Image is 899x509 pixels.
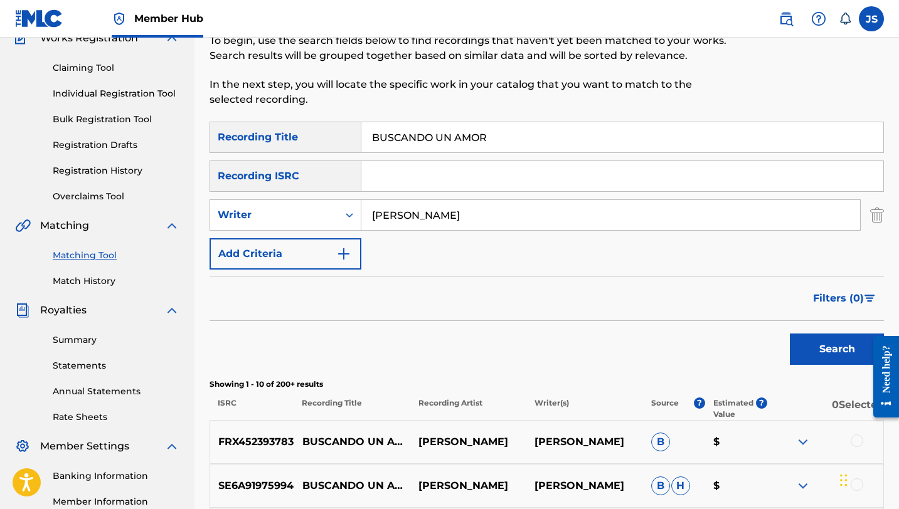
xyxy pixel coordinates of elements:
[864,295,875,302] img: filter
[53,275,179,288] a: Match History
[410,478,526,493] p: [PERSON_NAME]
[210,434,294,449] p: FRX452393783
[53,164,179,177] a: Registration History
[790,333,884,365] button: Search
[694,397,705,409] span: ?
[15,439,30,454] img: Member Settings
[15,9,63,28] img: MLC Logo
[651,476,670,495] span: B
[53,190,179,203] a: Overclaims Tool
[210,478,294,493] p: SE6A91975994
[210,122,884,371] form: Search Form
[410,434,526,449] p: [PERSON_NAME]
[651,433,670,451] span: B
[526,434,642,449] p: [PERSON_NAME]
[210,379,884,390] p: Showing 1 - 10 of 200+ results
[53,470,179,483] a: Banking Information
[410,397,526,420] p: Recording Artist
[164,218,179,233] img: expand
[811,11,826,26] img: help
[40,303,87,318] span: Royalties
[795,478,811,493] img: expand
[53,333,179,347] a: Summary
[53,411,179,424] a: Rate Sheets
[713,397,756,420] p: Estimated Value
[795,434,811,449] img: expand
[813,291,864,306] span: Filters ( 0 )
[756,397,767,409] span: ?
[15,303,30,318] img: Royalties
[859,6,884,31] div: User Menu
[336,246,351,261] img: 9d2ae6d4665cec9f34b9.svg
[806,6,831,31] div: Help
[526,478,642,493] p: [PERSON_NAME]
[164,31,179,46] img: expand
[294,478,410,493] p: BUSCANDO UN AMOR
[210,33,729,63] p: To begin, use the search fields below to find recordings that haven't yet been matched to your wo...
[526,397,643,420] p: Writer(s)
[840,461,848,499] div: Arrastrar
[164,439,179,454] img: expand
[767,397,884,420] p: 0 Selected
[53,61,179,75] a: Claiming Tool
[15,31,31,46] img: Works Registration
[40,218,89,233] span: Matching
[870,199,884,231] img: Delete Criterion
[112,11,127,26] img: Top Rightsholder
[53,385,179,398] a: Annual Statements
[218,207,331,223] div: Writer
[294,434,410,449] p: BUSCANDO UN AMOR
[53,113,179,126] a: Bulk Registration Tool
[53,87,179,100] a: Individual Registration Tool
[53,495,179,508] a: Member Information
[40,439,129,454] span: Member Settings
[705,478,767,493] p: $
[839,13,851,25] div: Notifications
[134,11,203,26] span: Member Hub
[53,139,179,152] a: Registration Drafts
[705,434,767,449] p: $
[836,449,899,509] div: Widget de chat
[40,31,138,46] span: Works Registration
[779,11,794,26] img: search
[774,6,799,31] a: Public Search
[210,77,729,107] p: In the next step, you will locate the specific work in your catalog that you want to match to the...
[836,449,899,509] iframe: Chat Widget
[210,397,294,420] p: ISRC
[15,218,31,233] img: Matching
[164,303,179,318] img: expand
[294,397,410,420] p: Recording Title
[806,283,884,314] button: Filters (0)
[651,397,679,420] p: Source
[210,238,361,270] button: Add Criteria
[671,476,690,495] span: H
[53,359,179,372] a: Statements
[864,326,899,427] iframe: Resource Center
[53,249,179,262] a: Matching Tool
